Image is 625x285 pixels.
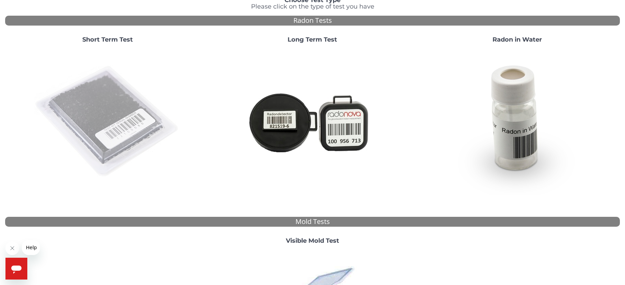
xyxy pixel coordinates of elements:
[239,48,386,195] img: Radtrak2vsRadtrak3.jpg
[444,48,591,195] img: RadoninWater.jpg
[288,36,337,43] strong: Long Term Test
[5,241,19,255] iframe: Close message
[22,240,40,255] iframe: Message from company
[251,3,374,10] span: Please click on the type of test you have
[5,258,27,280] iframe: Button to launch messaging window
[492,36,542,43] strong: Radon in Water
[286,237,339,244] strong: Visible Mold Test
[5,16,620,26] div: Radon Tests
[5,217,620,227] div: Mold Tests
[82,36,133,43] strong: Short Term Test
[34,48,181,195] img: ShortTerm.jpg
